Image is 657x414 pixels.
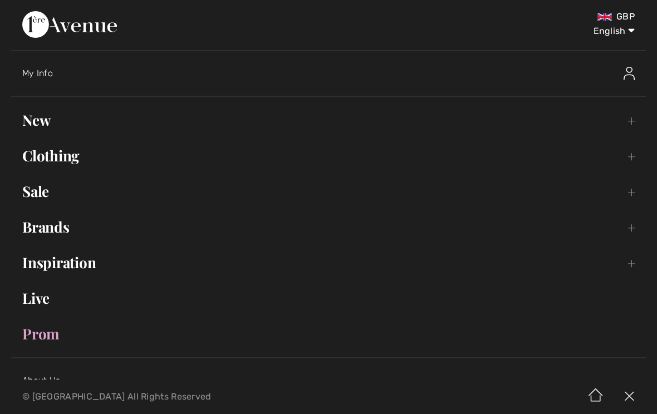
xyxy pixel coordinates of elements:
a: Prom [11,322,646,346]
img: X [612,379,646,414]
span: My Info [22,68,53,78]
a: Clothing [11,144,646,168]
a: Sale [11,179,646,204]
a: About Us [22,375,60,386]
img: Home [579,379,612,414]
a: Brands [11,215,646,239]
a: My InfoMy Info [22,56,646,91]
img: 1ère Avenue [22,11,117,38]
a: Live [11,286,646,310]
img: My Info [624,67,635,80]
a: New [11,108,646,132]
a: Inspiration [11,250,646,275]
div: GBP [386,11,635,22]
p: © [GEOGRAPHIC_DATA] All Rights Reserved [22,393,386,401]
